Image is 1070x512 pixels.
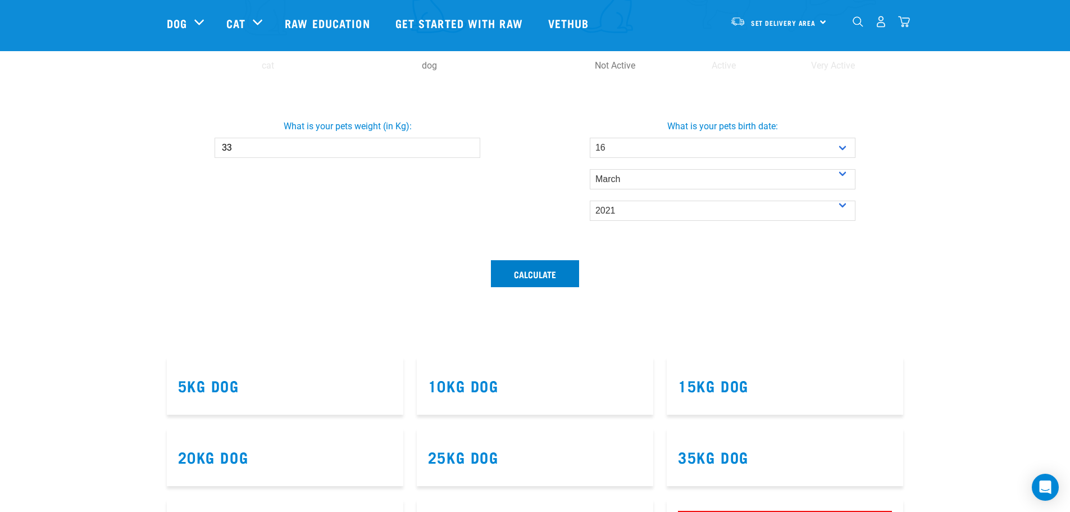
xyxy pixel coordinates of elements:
[898,16,910,28] img: home-icon@2x.png
[730,16,745,26] img: van-moving.png
[751,21,816,25] span: Set Delivery Area
[190,59,347,73] p: cat
[167,15,187,31] a: Dog
[875,16,887,28] img: user.png
[678,381,749,389] a: 15kg Dog
[853,16,863,27] img: home-icon-1@2x.png
[533,120,913,133] label: What is your pets birth date:
[537,1,603,46] a: Vethub
[274,1,384,46] a: Raw Education
[1032,474,1059,501] div: Open Intercom Messenger
[178,381,239,389] a: 5kg Dog
[781,59,885,73] p: Very Active
[678,452,749,461] a: 35kg Dog
[351,59,508,73] p: dog
[384,1,537,46] a: Get started with Raw
[428,452,499,461] a: 25kg Dog
[158,120,538,133] label: What is your pets weight (in Kg):
[428,381,499,389] a: 10kg Dog
[178,452,249,461] a: 20kg Dog
[226,15,245,31] a: Cat
[563,59,667,73] p: Not Active
[491,260,579,287] button: Calculate
[672,59,776,73] p: Active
